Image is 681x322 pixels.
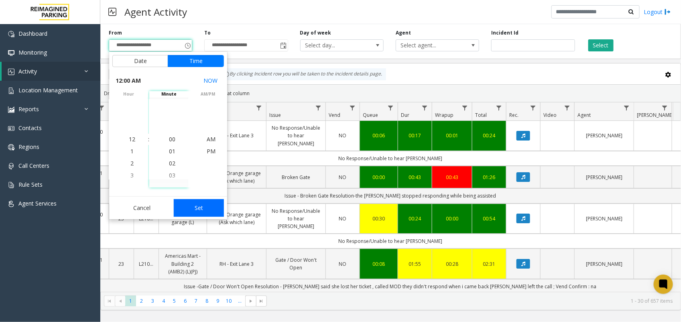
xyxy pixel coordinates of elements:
[129,135,135,143] span: 12
[212,296,223,306] span: Page 9
[18,67,37,75] span: Activity
[437,215,467,222] a: 00:00
[272,298,673,304] kendo-pager-info: 1 - 30 of 657 items
[528,102,539,113] a: Rec. Filter Menu
[365,132,393,139] a: 00:06
[279,40,288,51] span: Toggle popup
[109,29,122,37] label: From
[168,55,224,67] button: Time tab
[147,296,158,306] span: Page 3
[18,124,42,132] span: Contacts
[120,2,191,22] h3: Agent Activity
[269,112,281,118] span: Issue
[234,296,245,306] span: Page 11
[18,162,49,169] span: Call Centers
[158,296,169,306] span: Page 4
[365,215,393,222] a: 00:30
[112,55,168,67] button: Date tab
[8,125,14,132] img: 'icon'
[201,296,212,306] span: Page 8
[101,86,681,100] div: Drag a column header and drop it here to group by that column
[96,102,107,113] a: Date Filter Menu
[477,260,501,268] div: 02:31
[435,112,453,118] span: Wrapup
[459,102,470,113] a: Wrapup Filter Menu
[403,173,427,181] a: 00:43
[494,102,504,113] a: Total Filter Menu
[256,296,267,307] span: Go to the last page
[180,296,191,306] span: Page 6
[475,112,487,118] span: Total
[169,296,180,306] span: Page 5
[331,260,355,268] a: NO
[331,173,355,181] a: NO
[207,135,215,143] span: AM
[114,260,129,268] a: 23
[174,199,224,217] button: Set
[18,143,39,151] span: Regions
[258,298,265,304] span: Go to the last page
[130,159,134,167] span: 2
[331,132,355,139] a: NO
[562,102,573,113] a: Video Filter Menu
[204,29,211,37] label: To
[401,112,409,118] span: Dur
[8,144,14,151] img: 'icon'
[637,112,673,118] span: [PERSON_NAME]
[477,132,501,139] div: 00:24
[437,132,467,139] a: 00:01
[403,132,427,139] a: 00:17
[169,147,175,155] span: 01
[130,147,134,155] span: 1
[577,112,591,118] span: Agent
[300,29,331,37] label: Day of week
[18,200,57,207] span: Agent Services
[588,39,614,51] button: Select
[365,173,393,181] div: 00:00
[101,102,681,292] div: Data table
[18,105,39,113] span: Reports
[403,260,427,268] a: 01:55
[212,211,261,226] a: 200 S. Orange garage (Ask which lane)
[365,260,393,268] div: 00:08
[579,173,629,181] a: [PERSON_NAME]
[339,132,347,139] span: NO
[169,135,175,143] span: 00
[18,49,47,56] span: Monitoring
[8,106,14,113] img: 'icon'
[579,132,629,139] a: [PERSON_NAME]
[419,102,430,113] a: Dur Filter Menu
[8,182,14,188] img: 'icon'
[543,112,557,118] span: Video
[509,112,518,118] span: Rec.
[188,91,227,97] span: AM/PM
[437,260,467,268] div: 00:28
[347,102,358,113] a: Vend Filter Menu
[339,261,347,267] span: NO
[579,260,629,268] a: [PERSON_NAME]
[271,173,321,181] a: Broken Gate
[245,296,256,307] span: Go to the next page
[329,112,340,118] span: Vend
[396,40,462,51] span: Select agent...
[339,174,347,181] span: NO
[437,173,467,181] div: 00:43
[477,173,501,181] a: 01:26
[248,298,254,304] span: Go to the next page
[200,73,221,88] button: Select now
[2,62,100,81] a: Activity
[271,124,321,147] a: No Response/Unable to hear [PERSON_NAME]
[579,215,629,222] a: [PERSON_NAME]
[331,215,355,222] a: NO
[169,159,175,167] span: 02
[191,296,201,306] span: Page 7
[385,102,396,113] a: Queue Filter Menu
[477,215,501,222] div: 00:54
[8,201,14,207] img: 'icon'
[313,102,324,113] a: Issue Filter Menu
[8,69,14,75] img: 'icon'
